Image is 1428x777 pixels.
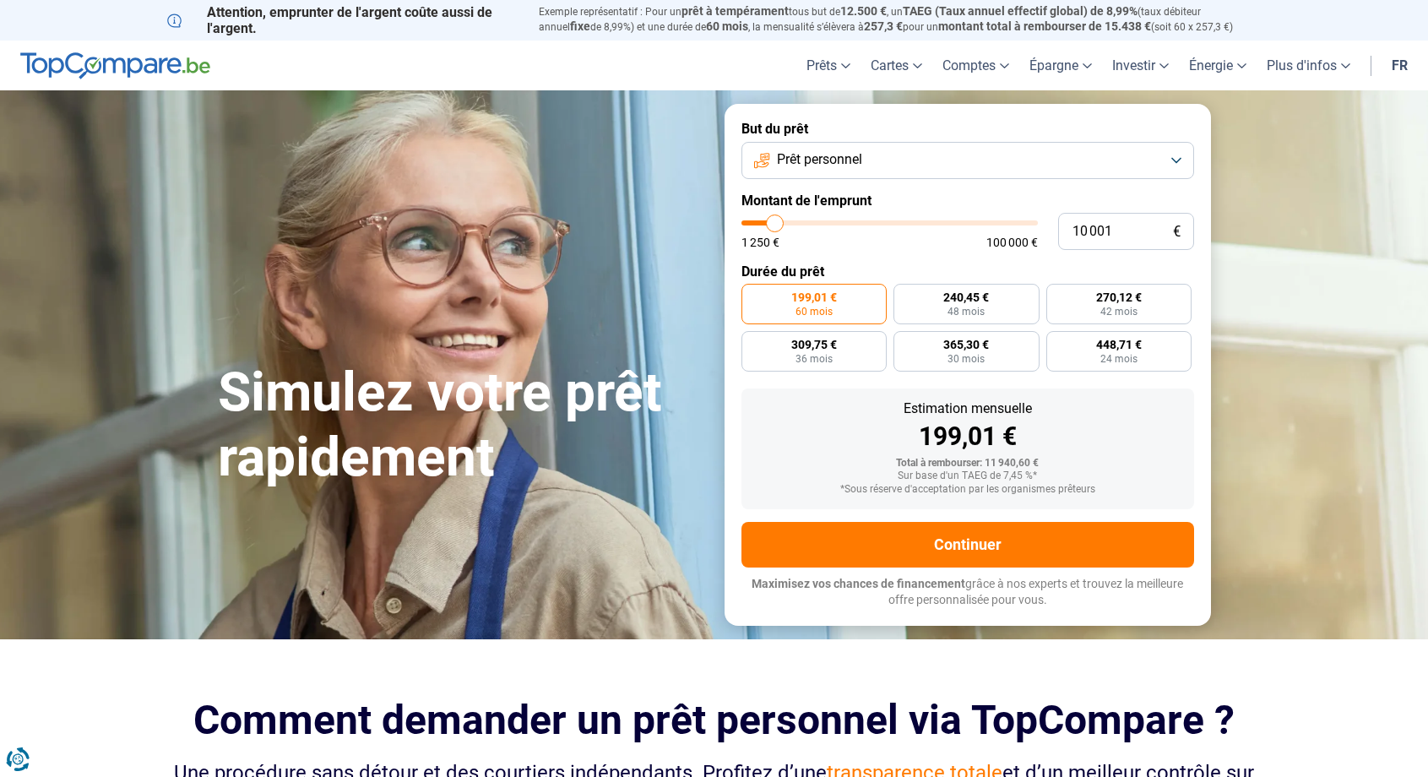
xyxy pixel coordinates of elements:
span: 365,30 € [943,339,989,350]
a: Comptes [932,41,1019,90]
div: 199,01 € [755,424,1181,449]
a: Énergie [1179,41,1257,90]
a: fr [1382,41,1418,90]
label: But du prêt [741,121,1194,137]
span: 199,01 € [791,291,837,303]
p: grâce à nos experts et trouvez la meilleure offre personnalisée pour vous. [741,576,1194,609]
a: Prêts [796,41,861,90]
div: *Sous réserve d'acceptation par les organismes prêteurs [755,484,1181,496]
span: 448,71 € [1096,339,1142,350]
a: Cartes [861,41,932,90]
a: Plus d'infos [1257,41,1360,90]
span: 42 mois [1100,307,1138,317]
button: Continuer [741,522,1194,568]
span: fixe [570,19,590,33]
span: € [1173,225,1181,239]
span: 309,75 € [791,339,837,350]
a: Épargne [1019,41,1102,90]
span: 100 000 € [986,236,1038,248]
span: 60 mois [795,307,833,317]
span: 257,3 € [864,19,903,33]
label: Montant de l'emprunt [741,193,1194,209]
p: Attention, emprunter de l'argent coûte aussi de l'argent. [167,4,519,36]
div: Estimation mensuelle [755,402,1181,416]
span: 60 mois [706,19,748,33]
h1: Simulez votre prêt rapidement [218,361,704,491]
span: 240,45 € [943,291,989,303]
span: Prêt personnel [777,150,862,169]
span: 12.500 € [840,4,887,18]
div: Total à rembourser: 11 940,60 € [755,458,1181,470]
span: montant total à rembourser de 15.438 € [938,19,1151,33]
img: TopCompare [20,52,210,79]
div: Sur base d'un TAEG de 7,45 %* [755,470,1181,482]
a: Investir [1102,41,1179,90]
span: 48 mois [947,307,985,317]
label: Durée du prêt [741,264,1194,280]
span: 24 mois [1100,354,1138,364]
span: TAEG (Taux annuel effectif global) de 8,99% [903,4,1138,18]
h2: Comment demander un prêt personnel via TopCompare ? [167,697,1262,743]
span: 30 mois [947,354,985,364]
button: Prêt personnel [741,142,1194,179]
span: 270,12 € [1096,291,1142,303]
span: 36 mois [795,354,833,364]
span: prêt à tempérament [681,4,789,18]
p: Exemple représentatif : Pour un tous but de , un (taux débiteur annuel de 8,99%) et une durée de ... [539,4,1262,35]
span: Maximisez vos chances de financement [752,577,965,590]
span: 1 250 € [741,236,779,248]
